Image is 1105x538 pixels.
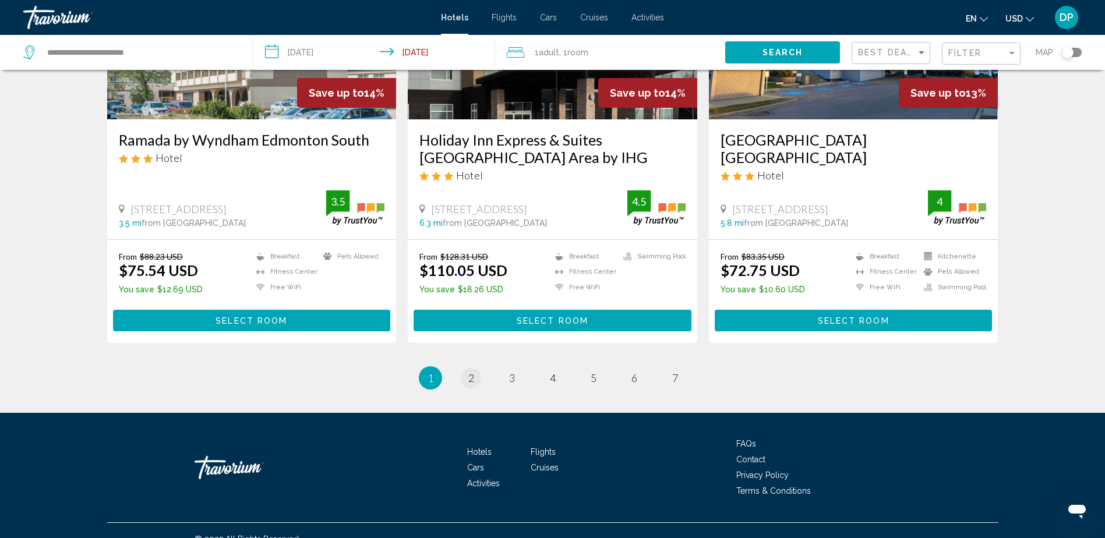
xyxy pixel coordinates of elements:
[107,366,998,390] ul: Pagination
[762,48,803,58] span: Search
[850,252,918,261] li: Breakfast
[441,13,468,22] span: Hotels
[818,316,889,325] span: Select Room
[113,310,391,331] button: Select Room
[467,447,492,456] a: Hotels
[631,371,637,384] span: 6
[918,267,986,277] li: Pets Allowed
[142,218,246,228] span: from [GEOGRAPHIC_DATA]
[326,190,384,225] img: trustyou-badge.svg
[297,78,396,108] div: 14%
[631,13,664,22] a: Activities
[918,252,986,261] li: Kitchenette
[736,486,811,495] a: Terms & Conditions
[736,470,789,480] a: Privacy Policy
[549,267,617,277] li: Fitness Center
[468,371,474,384] span: 2
[598,78,697,108] div: 14%
[440,252,488,261] del: $128.31 USD
[509,371,515,384] span: 3
[721,252,739,261] span: From
[535,44,559,61] span: 1
[156,151,182,164] span: Hotel
[918,282,986,292] li: Swimming Pool
[250,267,317,277] li: Fitness Center
[672,371,678,384] span: 7
[744,218,848,228] span: from [GEOGRAPHIC_DATA]
[531,447,556,456] a: Flights
[456,169,483,182] span: Hotel
[1053,47,1082,58] button: Toggle map
[736,439,756,448] span: FAQs
[309,87,364,99] span: Save up to
[559,44,588,61] span: , 1
[928,194,951,208] div: 4
[627,194,651,208] div: 4.5
[495,35,725,70] button: Travelers: 1 adult, 0 children
[850,267,918,277] li: Fitness Center
[431,203,527,215] span: [STREET_ADDRESS]
[721,285,805,294] p: $10.60 USD
[858,48,927,58] mat-select: Sort by
[617,252,686,261] li: Swimming Pool
[419,261,507,279] ins: $110.05 USD
[119,252,137,261] span: From
[1051,5,1082,30] button: User Menu
[725,41,840,63] button: Search
[721,285,756,294] span: You save
[419,131,686,166] h3: Holiday Inn Express & Suites [GEOGRAPHIC_DATA] Area by IHG
[721,169,987,182] div: 3 star Hotel
[23,6,429,29] a: Travorium
[253,35,495,70] button: Check-in date: Aug 17, 2025 Check-out date: Aug 18, 2025
[140,252,183,261] del: $88.23 USD
[1005,10,1034,27] button: Change currency
[1036,44,1053,61] span: Map
[119,151,385,164] div: 3 star Hotel
[119,131,385,148] a: Ramada by Wyndham Edmonton South
[966,14,977,23] span: en
[540,13,557,22] span: Cars
[119,218,142,228] span: 3.5 mi
[119,285,154,294] span: You save
[419,169,686,182] div: 3 star Hotel
[195,450,311,485] a: Travorium
[942,42,1021,66] button: Filter
[715,313,993,325] a: Select Room
[492,13,517,22] a: Flights
[539,48,559,57] span: Adult
[966,10,988,27] button: Change language
[580,13,608,22] a: Cruises
[736,455,765,464] a: Contact
[591,371,596,384] span: 5
[948,48,982,58] span: Filter
[531,463,559,472] a: Cruises
[1005,14,1023,23] span: USD
[721,131,987,166] a: [GEOGRAPHIC_DATA] [GEOGRAPHIC_DATA]
[216,316,287,325] span: Select Room
[419,285,507,294] p: $18.26 USD
[419,252,437,261] span: From
[610,87,665,99] span: Save up to
[130,203,227,215] span: [STREET_ADDRESS]
[517,316,588,325] span: Select Room
[443,218,547,228] span: from [GEOGRAPHIC_DATA]
[732,203,828,215] span: [STREET_ADDRESS]
[467,463,484,472] a: Cars
[250,282,317,292] li: Free WiFi
[326,194,349,208] div: 3.5
[414,310,691,331] button: Select Room
[250,252,317,261] li: Breakfast
[721,261,800,279] ins: $72.75 USD
[467,479,500,488] a: Activities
